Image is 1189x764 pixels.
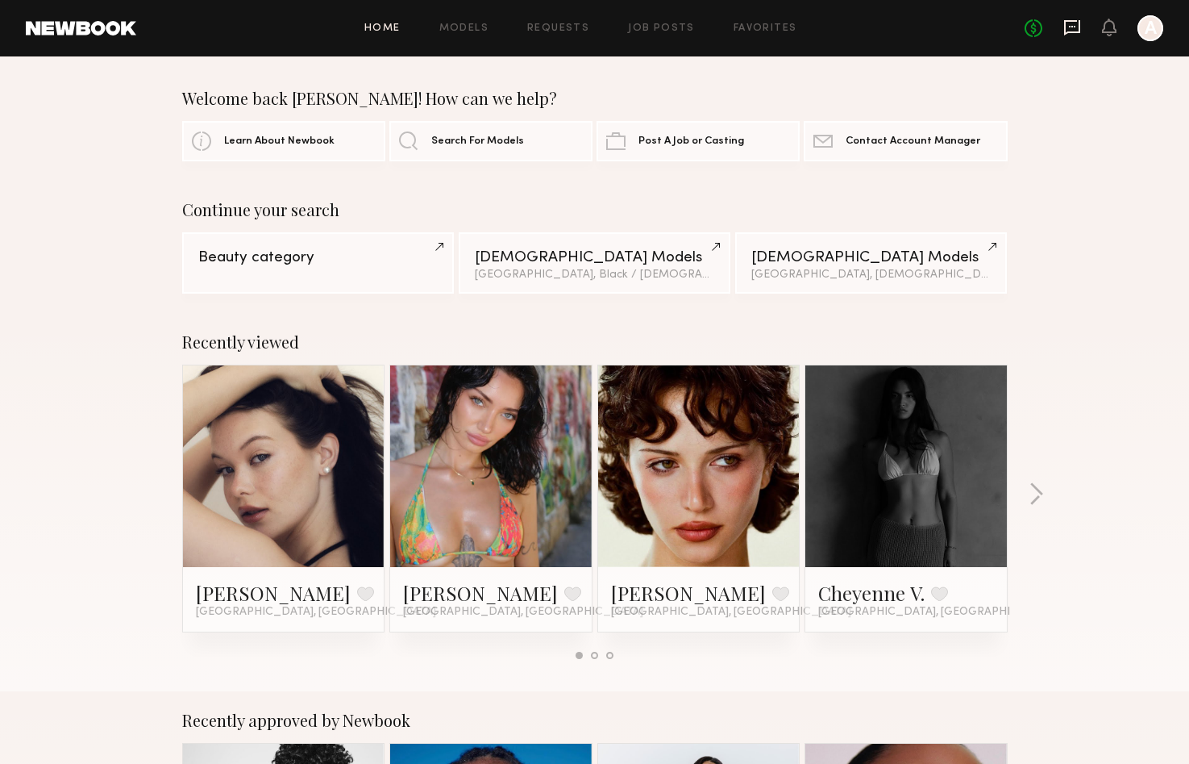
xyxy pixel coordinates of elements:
a: Cheyenne V. [818,580,925,606]
div: Continue your search [182,200,1008,219]
div: [GEOGRAPHIC_DATA], Black / [DEMOGRAPHIC_DATA] [475,269,714,281]
span: [GEOGRAPHIC_DATA], [GEOGRAPHIC_DATA] [818,606,1058,619]
span: [GEOGRAPHIC_DATA], [GEOGRAPHIC_DATA] [403,606,643,619]
a: [PERSON_NAME] [196,580,351,606]
a: Requests [527,23,589,34]
a: [PERSON_NAME] [403,580,558,606]
div: [DEMOGRAPHIC_DATA] Models [751,250,991,265]
a: [PERSON_NAME] [611,580,766,606]
a: [DEMOGRAPHIC_DATA] Models[GEOGRAPHIC_DATA], [DEMOGRAPHIC_DATA] / [DEMOGRAPHIC_DATA] [735,232,1007,294]
a: Learn About Newbook [182,121,385,161]
a: Favorites [734,23,797,34]
div: Beauty category [198,250,438,265]
span: Learn About Newbook [224,136,335,147]
a: Post A Job or Casting [597,121,800,161]
div: [DEMOGRAPHIC_DATA] Models [475,250,714,265]
div: Welcome back [PERSON_NAME]! How can we help? [182,89,1008,108]
span: Search For Models [431,136,524,147]
a: Models [439,23,488,34]
span: Post A Job or Casting [638,136,744,147]
a: Beauty category [182,232,454,294]
a: A [1137,15,1163,41]
div: Recently approved by Newbook [182,711,1008,730]
div: Recently viewed [182,332,1008,352]
a: Contact Account Manager [804,121,1007,161]
div: [GEOGRAPHIC_DATA], [DEMOGRAPHIC_DATA] / [DEMOGRAPHIC_DATA] [751,269,991,281]
span: Contact Account Manager [846,136,980,147]
a: Search For Models [389,121,592,161]
span: [GEOGRAPHIC_DATA], [GEOGRAPHIC_DATA] [196,606,436,619]
span: [GEOGRAPHIC_DATA], [GEOGRAPHIC_DATA] [611,606,851,619]
a: Home [364,23,401,34]
a: Job Posts [628,23,695,34]
a: [DEMOGRAPHIC_DATA] Models[GEOGRAPHIC_DATA], Black / [DEMOGRAPHIC_DATA] [459,232,730,294]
